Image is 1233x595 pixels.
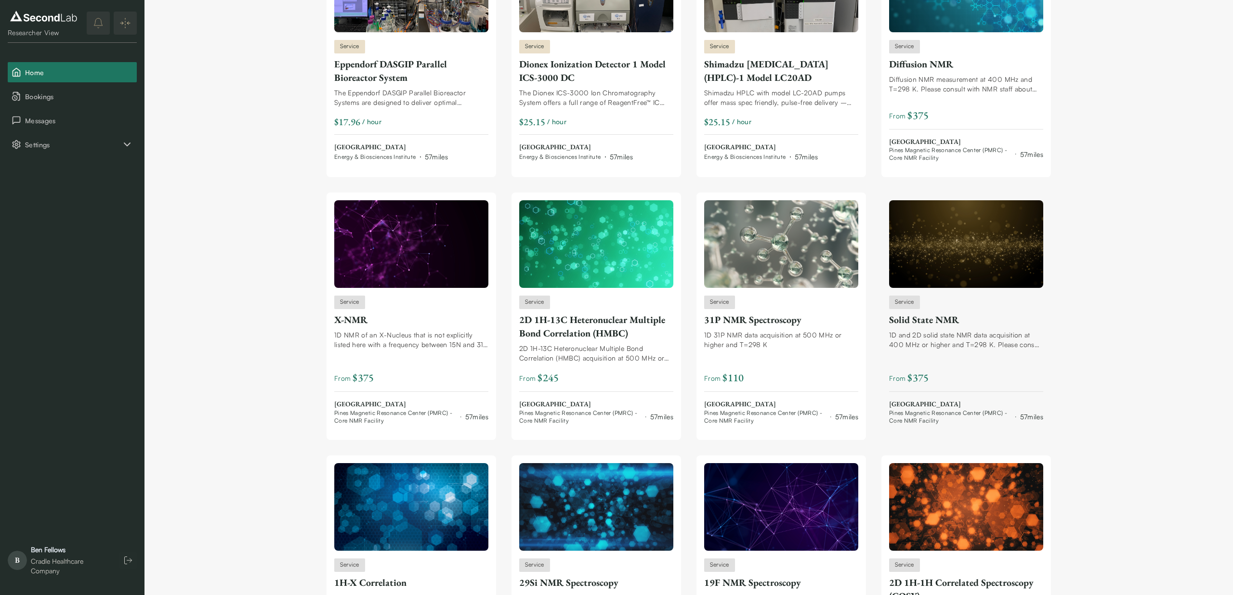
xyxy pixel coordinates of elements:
[519,344,673,363] div: 2D 1H-13C Heteronuclear Multiple Bond Correlation (HMBC) acquisition at 500 MHz or higher and T=2...
[889,200,1043,288] img: Solid State NMR
[1020,412,1043,422] div: 57 miles
[704,400,858,409] span: [GEOGRAPHIC_DATA]
[704,371,744,386] span: From
[8,134,137,155] button: Settings
[334,558,365,572] span: Service
[889,137,1043,147] span: [GEOGRAPHIC_DATA]
[519,409,642,425] span: Pines Magnetic Resonance Center (PMRC) - Core NMR Facility
[704,463,858,551] img: 19F NMR Spectroscopy
[704,313,858,326] div: 31P NMR Spectroscopy
[889,108,929,123] span: From
[704,409,826,425] span: Pines Magnetic Resonance Center (PMRC) - Core NMR Facility
[334,115,360,129] div: $17.96
[519,371,559,386] span: From
[722,371,744,386] span: $ 110
[87,12,110,35] button: notifications
[425,152,448,162] div: 57 miles
[334,40,365,53] span: Service
[889,558,920,572] span: Service
[704,57,858,84] div: Shimadzu [MEDICAL_DATA] (HPLC)-1 Model LC20AD
[334,153,416,161] span: Energy & Biosciences Institute
[353,371,374,386] span: $ 375
[519,142,633,152] span: [GEOGRAPHIC_DATA]
[732,116,751,127] span: / hour
[519,200,673,288] img: 2D 1H-13C Heteronuclear Multiple Bond Correlation (HMBC)
[889,409,1011,425] span: Pines Magnetic Resonance Center (PMRC) - Core NMR Facility
[334,409,457,425] span: Pines Magnetic Resonance Center (PMRC) - Core NMR Facility
[8,110,137,130] button: Messages
[114,12,137,35] button: Expand/Collapse sidebar
[25,67,133,78] span: Home
[25,116,133,126] span: Messages
[519,576,673,589] div: 29Si NMR Spectroscopy
[889,40,920,53] span: Service
[519,313,673,340] div: 2D 1H-13C Heteronuclear Multiple Bond Correlation (HMBC)
[889,57,1043,71] div: Diffusion NMR
[835,412,858,422] div: 57 miles
[704,88,858,107] div: Shimadzu HPLC with model LC-20AD pumps offer mass spec friendly, pulse-free delivery – the most s...
[334,200,488,424] a: X-NMRServiceX-NMR1D NMR of an X-Nucleus that is not explicitly listed here with a frequency betwe...
[334,576,488,589] div: 1H-X Correlation
[704,200,858,424] a: 31P NMR SpectroscopyService31P NMR Spectroscopy1D 31P NMR data acquisition at 500 MHz or higher a...
[889,371,929,386] span: From
[889,400,1043,409] span: [GEOGRAPHIC_DATA]
[334,313,488,326] div: X-NMR
[907,371,929,386] span: $ 375
[704,142,818,152] span: [GEOGRAPHIC_DATA]
[334,400,488,409] span: [GEOGRAPHIC_DATA]
[704,330,858,349] div: 1D 31P NMR data acquisition at 500 MHz or higher and T=298 K
[334,463,488,551] img: 1H-X Correlation
[8,134,137,155] div: Settings sub items
[704,153,786,161] span: Energy & Biosciences Institute
[889,296,920,309] span: Service
[519,200,673,424] a: 2D 1H-13C Heteronuclear Multiple Bond Correlation (HMBC)Service2D 1H-13C Heteronuclear Multiple B...
[519,57,673,84] div: Dionex Ionization Detector 1 Model ICS-3000 DC
[362,116,381,127] span: / hour
[519,463,673,551] img: 29Si NMR Spectroscopy
[889,146,1011,162] span: Pines Magnetic Resonance Center (PMRC) - Core NMR Facility
[889,463,1043,551] img: 2D 1H-1H Correlated Spectroscopy (COSY)
[889,200,1043,424] a: Solid State NMRServiceSolid State NMR1D and 2D solid state NMR data acquisition at 400 MHz or hig...
[334,330,488,349] div: 1D NMR of an X-Nucleus that is not explicitly listed here with a frequency between 15N and 31P at...
[650,412,673,422] div: 57 miles
[907,108,929,123] span: $ 375
[889,330,1043,349] div: 1D and 2D solid state NMR data acquisition at 400 MHz or higher and T=298 K. Please consult with ...
[25,140,121,150] span: Settings
[8,28,79,38] div: Researcher View
[519,115,545,129] div: $25.15
[31,556,110,576] div: Cradle Healthcare Company
[119,552,137,569] button: Log out
[519,558,550,572] span: Service
[704,200,858,288] img: 31P NMR Spectroscopy
[519,40,550,53] span: Service
[704,576,858,589] div: 19F NMR Spectroscopy
[610,152,633,162] div: 57 miles
[704,296,735,309] span: Service
[704,558,735,572] span: Service
[334,296,365,309] span: Service
[334,142,448,152] span: [GEOGRAPHIC_DATA]
[334,88,488,107] div: The Eppendorf DASGIP Parallel Bioreactor Systems are designed to deliver optimal bioprocess perfo...
[889,75,1043,94] div: Diffusion NMR measurement at 400 MHz and T=298 K. Please consult with NMR staff about project det...
[519,88,673,107] div: The Dionex ICS-3000 Ion Chromatography System offers a full range of ReagentFree™ IC (RFIC™) comp...
[8,62,137,82] button: Home
[8,86,137,106] button: Bookings
[334,57,488,84] div: Eppendorf DASGIP Parallel Bioreactor System
[889,313,1043,326] div: Solid State NMR
[8,551,27,570] span: B
[334,200,488,288] img: X-NMR
[519,400,673,409] span: [GEOGRAPHIC_DATA]
[704,40,735,53] span: Service
[334,371,374,386] span: From
[25,91,133,102] span: Bookings
[31,545,110,555] div: Ben Fellows
[465,412,488,422] div: 57 miles
[1020,149,1043,159] div: 57 miles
